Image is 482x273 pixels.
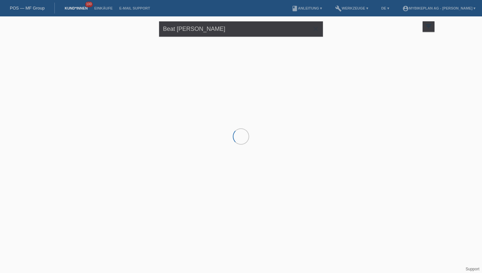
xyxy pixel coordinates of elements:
a: buildWerkzeuge ▾ [332,6,372,10]
a: Support [466,267,479,271]
a: E-Mail Support [116,6,153,10]
i: close [312,25,320,33]
i: build [335,5,342,12]
a: POS — MF Group [10,6,45,10]
a: bookAnleitung ▾ [288,6,325,10]
span: 100 [85,2,93,7]
a: DE ▾ [378,6,392,10]
a: Kund*innen [61,6,91,10]
i: book [291,5,298,12]
i: filter_list [425,23,432,30]
a: Einkäufe [91,6,116,10]
a: account_circleMybikeplan AG - [PERSON_NAME] ▾ [399,6,479,10]
input: Suche... [159,21,323,37]
i: account_circle [402,5,409,12]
